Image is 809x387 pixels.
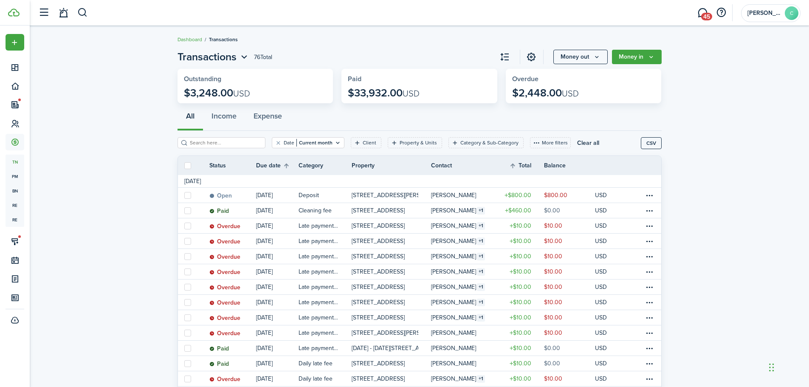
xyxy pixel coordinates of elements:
[275,139,282,146] button: Clear filter
[544,298,562,307] table-amount-description: $10.00
[36,5,52,21] button: Open sidebar
[256,188,299,203] a: [DATE]
[203,105,245,131] button: Income
[256,374,273,383] p: [DATE]
[8,8,20,17] img: TenantCloud
[6,155,24,169] span: tn
[209,36,238,43] span: Transactions
[595,341,618,356] a: USD
[509,161,544,171] th: Sort
[272,137,344,148] filter-tag: Open filter
[256,298,273,307] p: [DATE]
[431,356,493,371] a: [PERSON_NAME]
[544,264,595,279] a: $10.00
[477,207,485,215] table-counter: 1
[209,295,256,310] a: Overdue
[352,298,405,307] p: [STREET_ADDRESS]
[544,356,595,371] a: $0.00
[668,295,809,387] div: Chat Widget
[510,237,531,246] table-amount-title: $10.00
[477,222,485,230] table-counter: 1
[544,310,595,325] a: $10.00
[256,328,273,337] p: [DATE]
[512,75,655,83] widget-stats-title: Overdue
[352,280,431,294] a: [STREET_ADDRESS]
[209,254,240,260] status: Overdue
[553,50,608,64] button: Money out
[431,267,476,276] table-info-title: [PERSON_NAME]
[352,341,431,356] a: [DATE] - [DATE][STREET_ADDRESS]
[460,139,519,147] filter-tag-label: Category & Sub-Category
[431,203,493,218] a: [PERSON_NAME]1
[256,264,299,279] a: [DATE]
[209,208,229,215] status: Paid
[544,252,562,261] table-amount-description: $10.00
[403,87,420,100] span: USD
[209,341,256,356] a: Paid
[6,169,24,184] a: pm
[209,218,256,233] a: Overdue
[544,359,560,368] table-amount-description: $0.00
[245,105,290,131] button: Expense
[178,49,237,65] span: Transactions
[184,75,327,83] widget-stats-title: Outstanding
[55,2,71,24] a: Notifications
[530,137,571,148] button: More filters
[299,218,352,233] a: Late payment fee
[178,49,250,65] accounting-header-page-nav: Transactions
[256,161,299,171] th: Sort
[544,280,595,294] a: $10.00
[209,264,256,279] a: Overdue
[431,221,476,230] table-info-title: [PERSON_NAME]
[400,139,437,147] filter-tag-label: Property & Units
[769,355,774,380] div: Drag
[493,295,544,310] a: $10.00
[431,282,476,291] table-info-title: [PERSON_NAME]
[299,371,352,386] a: Daily late fee
[553,50,608,64] button: Open menu
[701,13,712,20] span: 45
[493,249,544,264] a: $10.00
[299,374,333,383] table-info-title: Daily late fee
[493,280,544,294] a: $10.00
[209,315,240,322] status: Overdue
[352,203,431,218] a: [STREET_ADDRESS]
[256,218,299,233] a: [DATE]
[747,10,781,16] span: Chad
[431,234,493,249] a: [PERSON_NAME]1
[352,325,431,340] a: [STREET_ADDRESS][PERSON_NAME][PERSON_NAME]
[284,139,294,147] filter-tag-label: Date
[352,374,405,383] p: [STREET_ADDRESS]
[209,280,256,294] a: Overdue
[256,344,273,353] p: [DATE]
[77,6,88,20] button: Search
[544,325,595,340] a: $10.00
[209,203,256,218] a: Paid
[431,192,476,199] table-profile-info-text: [PERSON_NAME]
[493,356,544,371] a: $10.00
[431,206,476,215] table-info-title: [PERSON_NAME]
[352,328,419,337] p: [STREET_ADDRESS][PERSON_NAME][PERSON_NAME]
[6,184,24,198] a: bn
[256,356,299,371] a: [DATE]
[299,359,333,368] table-info-title: Daily late fee
[299,325,352,340] a: Late payment fee
[352,282,405,291] p: [STREET_ADDRESS]
[352,264,431,279] a: [STREET_ADDRESS]
[714,6,728,20] button: Open resource center
[595,310,618,325] a: USD
[505,206,531,215] table-amount-title: $460.00
[595,356,618,371] a: USD
[299,206,332,215] table-info-title: Cleaning fee
[352,295,431,310] a: [STREET_ADDRESS]
[595,280,618,294] a: USD
[544,295,595,310] a: $10.00
[431,360,476,367] table-profile-info-text: [PERSON_NAME]
[299,295,352,310] a: Late payment fee
[510,221,531,230] table-amount-title: $10.00
[209,330,240,337] status: Overdue
[544,237,562,246] table-amount-description: $10.00
[299,237,339,246] table-info-title: Late payment fee
[595,298,607,307] p: USD
[363,139,376,147] filter-tag-label: Client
